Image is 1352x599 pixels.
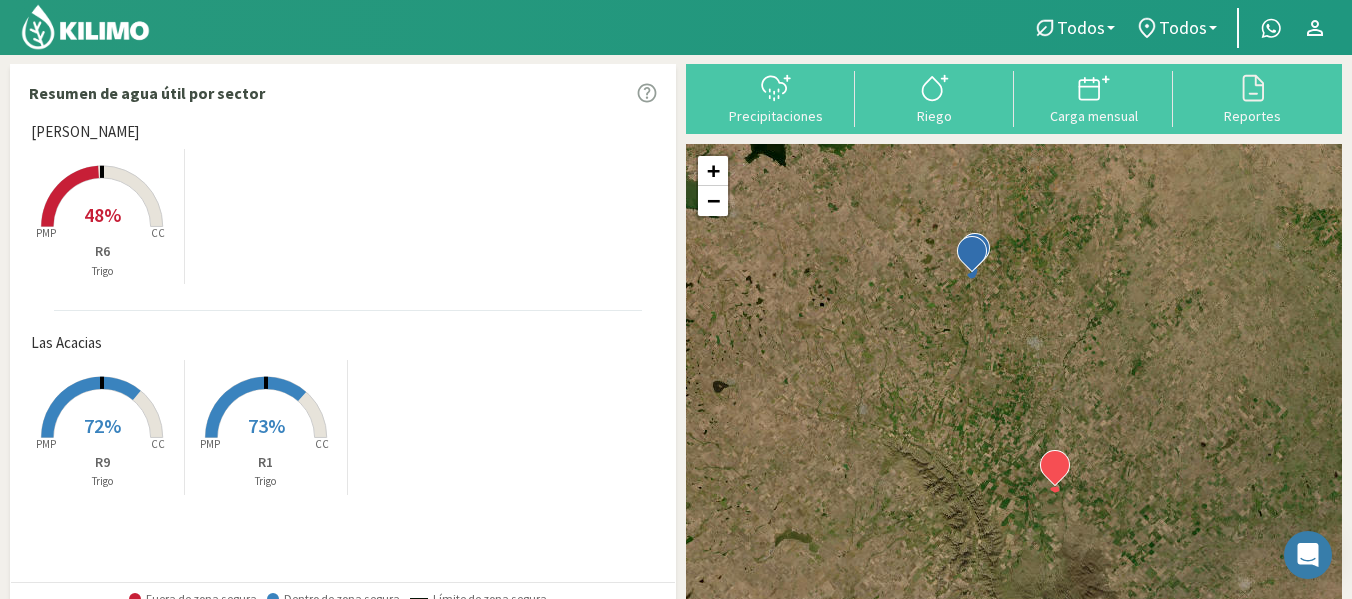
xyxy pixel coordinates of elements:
a: Zoom in [698,156,728,186]
tspan: PMP [36,226,56,240]
div: Riego [861,109,1008,123]
tspan: PMP [200,437,220,451]
button: Riego [855,71,1014,124]
div: Carga mensual [1020,109,1167,123]
span: 48% [84,202,121,227]
span: Todos [1057,17,1105,38]
tspan: CC [152,437,166,451]
span: [PERSON_NAME] [31,121,139,144]
img: Kilimo [20,3,151,51]
p: Resumen de agua útil por sector [29,81,265,105]
p: Trigo [21,473,184,490]
p: R6 [21,241,184,262]
span: Las Acacias [31,332,102,355]
p: R9 [21,452,184,473]
div: Open Intercom Messenger [1284,531,1332,579]
button: Carga mensual [1014,71,1173,124]
a: Zoom out [698,186,728,216]
button: Reportes [1173,71,1332,124]
tspan: CC [315,437,329,451]
tspan: PMP [36,437,56,451]
p: Trigo [21,263,184,280]
p: Trigo [185,473,348,490]
tspan: CC [152,226,166,240]
span: 72% [84,413,121,438]
span: Todos [1159,17,1207,38]
span: 73% [248,413,285,438]
div: Precipitaciones [702,109,849,123]
button: Precipitaciones [696,71,855,124]
p: R1 [185,452,348,473]
div: Reportes [1179,109,1326,123]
